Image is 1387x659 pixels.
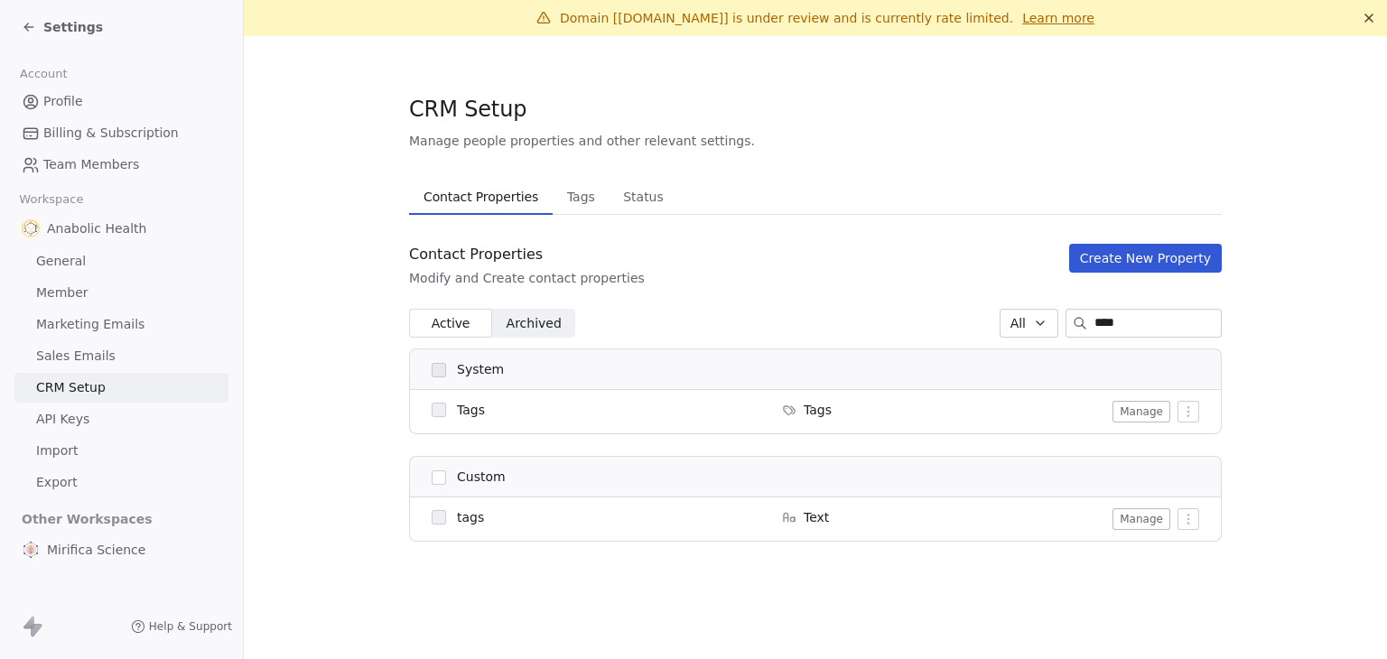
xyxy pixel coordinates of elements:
[47,541,145,559] span: Mirifica Science
[14,341,228,371] a: Sales Emails
[14,468,228,497] a: Export
[416,184,545,209] span: Contact Properties
[1022,9,1094,27] a: Learn more
[14,404,228,434] a: API Keys
[131,619,232,634] a: Help & Support
[14,87,228,116] a: Profile
[12,186,91,213] span: Workspace
[36,252,86,271] span: General
[457,508,484,526] span: tags
[457,360,504,379] span: System
[14,118,228,148] a: Billing & Subscription
[36,347,116,366] span: Sales Emails
[804,401,832,419] span: Tags
[409,269,645,287] div: Modify and Create contact properties
[14,436,228,466] a: Import
[507,314,562,333] span: Archived
[12,60,75,88] span: Account
[409,132,755,150] span: Manage people properties and other relevant settings.
[36,283,88,302] span: Member
[36,441,78,460] span: Import
[47,219,146,237] span: Anabolic Health
[457,468,506,487] span: Custom
[22,18,103,36] a: Settings
[457,401,485,419] span: Tags
[1112,401,1170,422] button: Manage
[22,541,40,559] img: MIRIFICA%20science_logo_icon-big.png
[14,246,228,276] a: General
[36,378,106,397] span: CRM Setup
[43,155,139,174] span: Team Members
[14,278,228,308] a: Member
[560,184,602,209] span: Tags
[36,315,144,334] span: Marketing Emails
[14,150,228,180] a: Team Members
[409,244,645,265] div: Contact Properties
[22,219,40,237] img: Anabolic-Health-Icon-192.png
[409,96,526,123] span: CRM Setup
[14,310,228,339] a: Marketing Emails
[43,92,83,111] span: Profile
[14,505,160,534] span: Other Workspaces
[804,508,829,526] span: Text
[1112,508,1170,530] button: Manage
[14,373,228,403] a: CRM Setup
[36,473,78,492] span: Export
[616,184,671,209] span: Status
[560,11,1013,25] span: Domain [[DOMAIN_NAME]] is under review and is currently rate limited.
[1069,244,1222,273] button: Create New Property
[149,619,232,634] span: Help & Support
[36,410,89,429] span: API Keys
[43,124,179,143] span: Billing & Subscription
[1010,314,1026,333] span: All
[43,18,103,36] span: Settings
